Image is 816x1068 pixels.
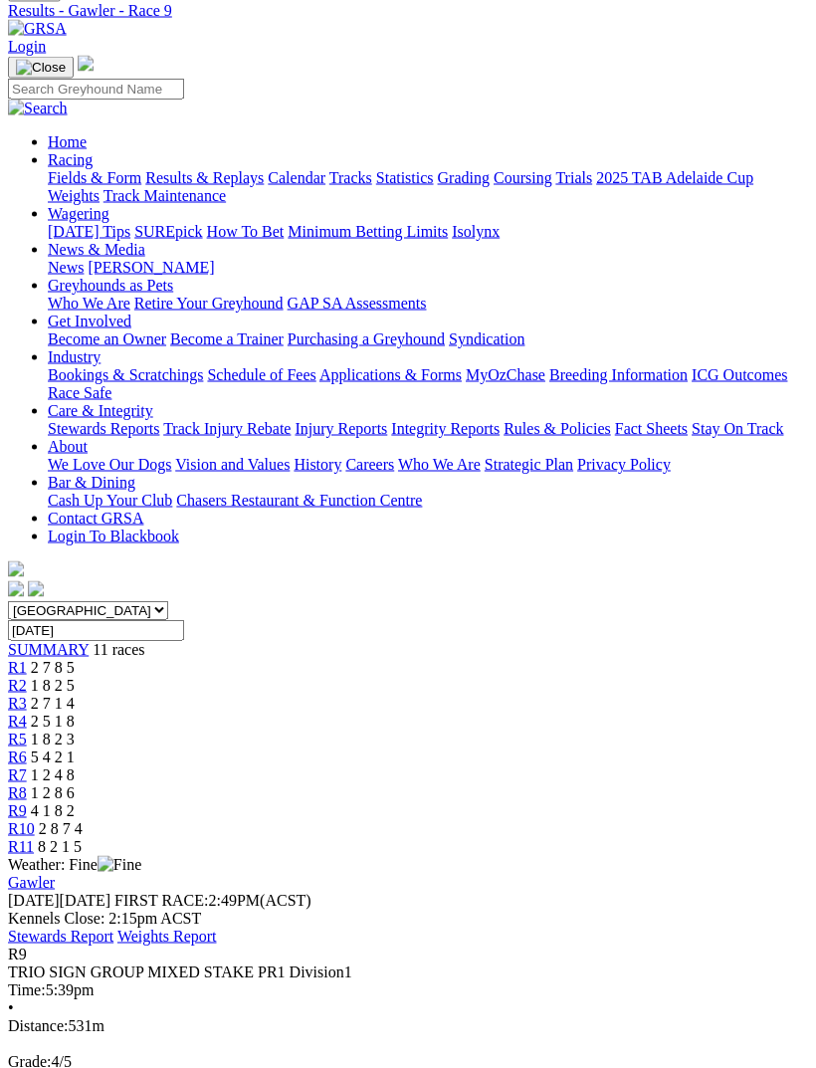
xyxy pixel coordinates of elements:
[48,456,171,473] a: We Love Our Dogs
[48,259,84,276] a: News
[8,1017,68,1034] span: Distance:
[8,620,184,641] input: Select date
[8,981,808,999] div: 5:39pm
[48,313,131,329] a: Get Involved
[8,892,110,909] span: [DATE]
[596,169,753,186] a: 2025 TAB Adelaide Cup
[555,169,592,186] a: Trials
[48,492,172,509] a: Cash Up Your Club
[103,187,226,204] a: Track Maintenance
[117,928,217,945] a: Weights Report
[398,456,481,473] a: Who We Are
[48,330,166,347] a: Become an Owner
[8,695,27,712] a: R3
[8,641,89,658] a: SUMMARY
[8,748,27,765] span: R6
[48,402,153,419] a: Care & Integrity
[98,856,141,874] img: Fine
[48,384,111,401] a: Race Safe
[268,169,325,186] a: Calendar
[48,241,145,258] a: News & Media
[8,713,27,730] a: R4
[8,963,808,981] div: TRIO SIGN GROUP MIXED STAKE PR1 Division1
[31,802,75,819] span: 4 1 8 2
[692,420,783,437] a: Stay On Track
[31,748,75,765] span: 5 4 2 1
[31,695,75,712] span: 2 7 1 4
[31,731,75,748] span: 1 8 2 3
[48,492,808,510] div: Bar & Dining
[8,1017,808,1035] div: 531m
[391,420,500,437] a: Integrity Reports
[8,2,808,20] a: Results - Gawler - Race 9
[376,169,434,186] a: Statistics
[294,456,341,473] a: History
[8,20,67,38] img: GRSA
[48,510,143,527] a: Contact GRSA
[31,784,75,801] span: 1 2 8 6
[438,169,490,186] a: Grading
[319,366,462,383] a: Applications & Forms
[48,295,808,313] div: Greyhounds as Pets
[48,295,130,312] a: Who We Are
[114,892,208,909] span: FIRST RACE:
[176,492,422,509] a: Chasers Restaurant & Function Centre
[288,330,445,347] a: Purchasing a Greyhound
[8,561,24,577] img: logo-grsa-white.png
[452,223,500,240] a: Isolynx
[8,802,27,819] a: R9
[504,420,611,437] a: Rules & Policies
[48,456,808,474] div: About
[295,420,387,437] a: Injury Reports
[8,820,35,837] a: R10
[449,330,524,347] a: Syndication
[31,659,75,676] span: 2 7 8 5
[145,169,264,186] a: Results & Replays
[615,420,688,437] a: Fact Sheets
[48,474,135,491] a: Bar & Dining
[48,169,808,205] div: Racing
[114,892,311,909] span: 2:49PM(ACST)
[8,928,113,945] a: Stewards Report
[345,456,394,473] a: Careers
[31,677,75,694] span: 1 8 2 5
[48,366,808,402] div: Industry
[8,731,27,748] a: R5
[8,999,14,1016] span: •
[8,677,27,694] span: R2
[8,874,55,891] a: Gawler
[8,784,27,801] a: R8
[48,223,130,240] a: [DATE] Tips
[8,838,34,855] a: R11
[38,838,82,855] span: 8 2 1 5
[48,205,109,222] a: Wagering
[8,892,60,909] span: [DATE]
[207,223,285,240] a: How To Bet
[31,766,75,783] span: 1 2 4 8
[8,659,27,676] a: R1
[48,348,101,365] a: Industry
[8,100,68,117] img: Search
[48,366,203,383] a: Bookings & Scratchings
[16,60,66,76] img: Close
[288,223,448,240] a: Minimum Betting Limits
[8,57,74,79] button: Toggle navigation
[207,366,315,383] a: Schedule of Fees
[170,330,284,347] a: Become a Trainer
[8,856,141,873] span: Weather: Fine
[8,38,46,55] a: Login
[8,766,27,783] span: R7
[8,581,24,597] img: facebook.svg
[48,528,179,544] a: Login To Blackbook
[329,169,372,186] a: Tracks
[577,456,671,473] a: Privacy Policy
[134,295,284,312] a: Retire Your Greyhound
